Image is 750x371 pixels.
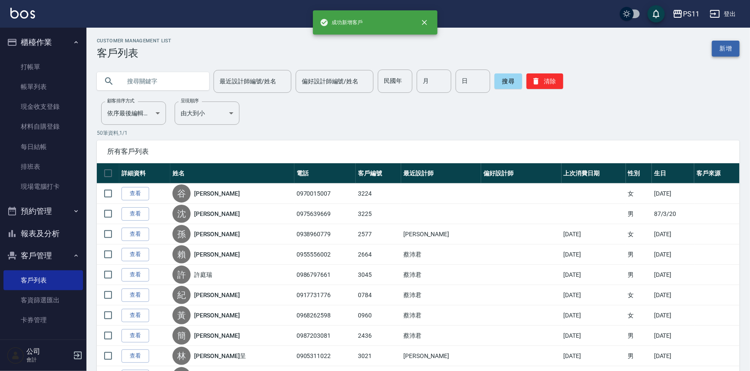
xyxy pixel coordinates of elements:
span: 所有客戶列表 [107,147,729,156]
a: [PERSON_NAME] [194,250,240,259]
div: 黃 [172,306,191,324]
td: 2577 [356,224,401,244]
td: 87/3/20 [652,204,694,224]
td: [DATE] [652,184,694,204]
button: 登出 [706,6,740,22]
button: close [415,13,434,32]
img: Logo [10,8,35,19]
button: 報表及分析 [3,222,83,245]
a: 許庭瑞 [194,270,212,279]
td: [DATE] [652,305,694,326]
a: 查看 [121,268,149,282]
button: 預約管理 [3,200,83,222]
td: 3045 [356,265,401,285]
th: 電話 [294,163,356,184]
a: 查看 [121,349,149,363]
a: 排班表 [3,157,83,177]
td: 0938960779 [294,224,356,244]
a: 查看 [121,187,149,200]
a: [PERSON_NAME] [194,209,240,218]
td: 男 [626,326,652,346]
a: 查看 [121,248,149,261]
td: [DATE] [652,326,694,346]
label: 顧客排序方式 [107,98,134,104]
td: 蔡沛君 [401,285,481,305]
td: 蔡沛君 [401,244,481,265]
p: 會計 [26,356,70,364]
a: 每日結帳 [3,137,83,157]
td: 男 [626,244,652,265]
p: 50 筆資料, 1 / 1 [97,129,740,137]
a: [PERSON_NAME] [194,230,240,238]
a: 客資篩選匯出 [3,290,83,310]
a: 卡券管理 [3,310,83,330]
div: 林 [172,347,191,365]
td: [PERSON_NAME] [401,224,481,244]
div: 依序最後編輯時間 [101,101,166,125]
th: 客戶編號 [356,163,401,184]
td: 蔡沛君 [401,326,481,346]
a: [PERSON_NAME] [194,189,240,198]
td: [DATE] [562,326,626,346]
td: [DATE] [562,305,626,326]
a: 打帳單 [3,57,83,77]
td: [DATE] [562,346,626,366]
td: 3224 [356,184,401,204]
th: 性別 [626,163,652,184]
td: [PERSON_NAME] [401,346,481,366]
a: 新增 [712,41,740,57]
div: 紀 [172,286,191,304]
th: 偏好設計師 [481,163,561,184]
td: 0917731776 [294,285,356,305]
div: 谷 [172,184,191,203]
h5: 公司 [26,347,70,356]
a: [PERSON_NAME] [194,291,240,299]
td: 3021 [356,346,401,366]
td: 男 [626,346,652,366]
div: 許 [172,266,191,284]
a: 查看 [121,329,149,342]
td: [DATE] [652,346,694,366]
td: 蔡沛君 [401,305,481,326]
div: 由大到小 [175,101,239,125]
button: 櫃檯作業 [3,31,83,54]
button: save [648,5,665,22]
td: 蔡沛君 [401,265,481,285]
td: 0905311022 [294,346,356,366]
a: 查看 [121,207,149,221]
button: 行銷工具 [3,334,83,356]
th: 上次消費日期 [562,163,626,184]
div: 賴 [172,245,191,263]
td: 0987203081 [294,326,356,346]
td: 0970015007 [294,184,356,204]
td: 0968262598 [294,305,356,326]
button: 清除 [527,73,563,89]
td: 0975639669 [294,204,356,224]
th: 客戶來源 [694,163,740,184]
div: 簡 [172,327,191,345]
td: 0784 [356,285,401,305]
h2: Customer Management List [97,38,172,44]
a: [PERSON_NAME] [194,311,240,320]
img: Person [7,347,24,364]
div: PS11 [683,9,699,19]
th: 生日 [652,163,694,184]
td: 女 [626,285,652,305]
div: 沈 [172,205,191,223]
td: [DATE] [562,265,626,285]
td: [DATE] [652,224,694,244]
td: 0960 [356,305,401,326]
td: 3225 [356,204,401,224]
button: 搜尋 [495,73,522,89]
td: [DATE] [562,285,626,305]
td: 男 [626,204,652,224]
button: 客戶管理 [3,244,83,267]
a: 現場電腦打卡 [3,177,83,197]
td: 0986797661 [294,265,356,285]
input: 搜尋關鍵字 [121,70,202,93]
td: 2436 [356,326,401,346]
td: 女 [626,224,652,244]
td: 2664 [356,244,401,265]
td: [DATE] [652,244,694,265]
label: 呈現順序 [181,98,199,104]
